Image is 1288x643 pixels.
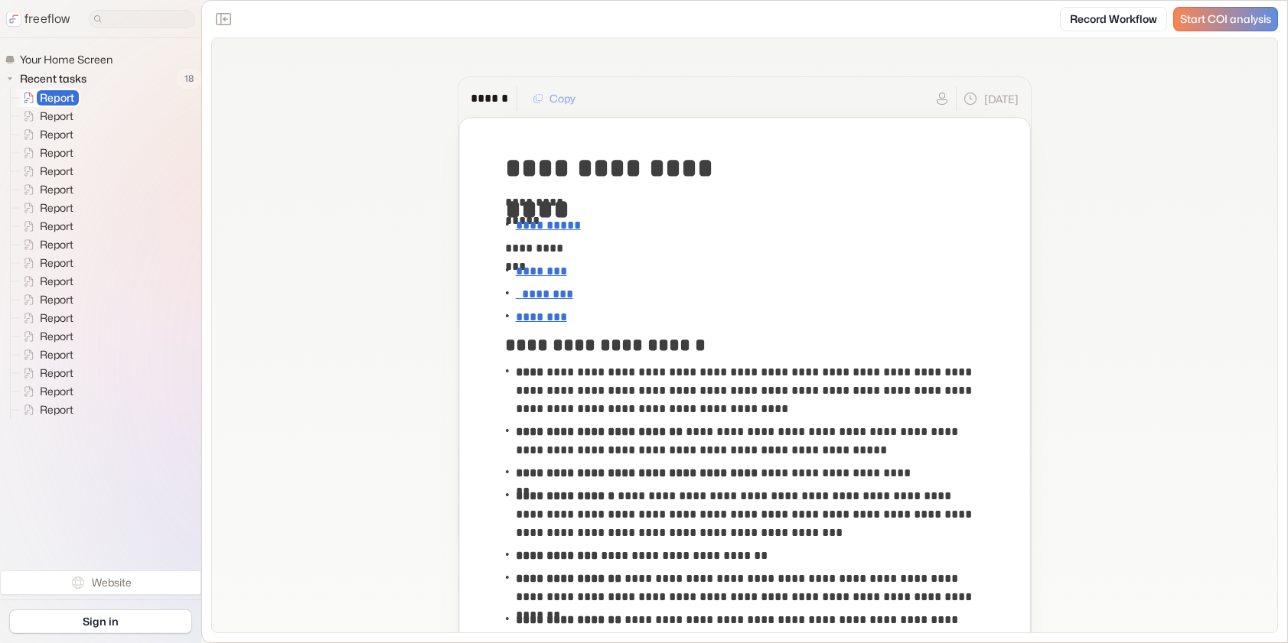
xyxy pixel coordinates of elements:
a: freeflow [6,10,70,28]
a: Your Home Screen [5,50,119,69]
a: Report [11,199,80,217]
span: Report [37,145,78,161]
a: Start COI analysis [1173,7,1278,31]
a: Report [11,125,80,144]
span: Report [37,310,78,326]
a: Report [11,180,80,199]
span: Report [37,237,78,252]
p: freeflow [24,10,70,28]
span: Report [37,255,78,271]
a: Report [11,107,80,125]
span: Report [37,219,78,234]
a: Report [11,401,80,419]
span: Report [37,127,78,142]
button: Copy [523,86,585,111]
a: Report [11,144,80,162]
a: Report [11,291,80,309]
a: Report [11,89,80,107]
span: Report [37,164,78,179]
a: Report [11,235,80,254]
button: Recent tasks [5,70,93,88]
span: Recent tasks [17,71,91,86]
a: Report [11,254,80,272]
span: Report [37,347,78,362]
a: Report [11,382,80,401]
span: Report [37,329,78,344]
span: 18 [177,69,201,89]
a: Report [11,217,80,235]
a: Report [11,346,80,364]
a: Report [11,162,80,180]
a: Record Workflow [1060,7,1167,31]
span: Report [37,402,78,417]
a: Report [11,364,80,382]
span: Report [37,384,78,399]
span: Your Home Screen [17,52,117,67]
span: Report [37,90,79,106]
span: Start COI analysis [1180,13,1271,26]
span: Report [37,200,78,216]
span: Report [37,182,78,197]
span: Report [37,109,78,124]
span: Report [37,274,78,289]
span: Report [37,365,78,381]
span: Report [37,292,78,307]
button: Close the sidebar [211,7,236,31]
a: Report [11,327,80,346]
a: Report [11,309,80,327]
p: [DATE] [984,91,1019,107]
a: Sign in [9,609,192,634]
a: Report [11,272,80,291]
